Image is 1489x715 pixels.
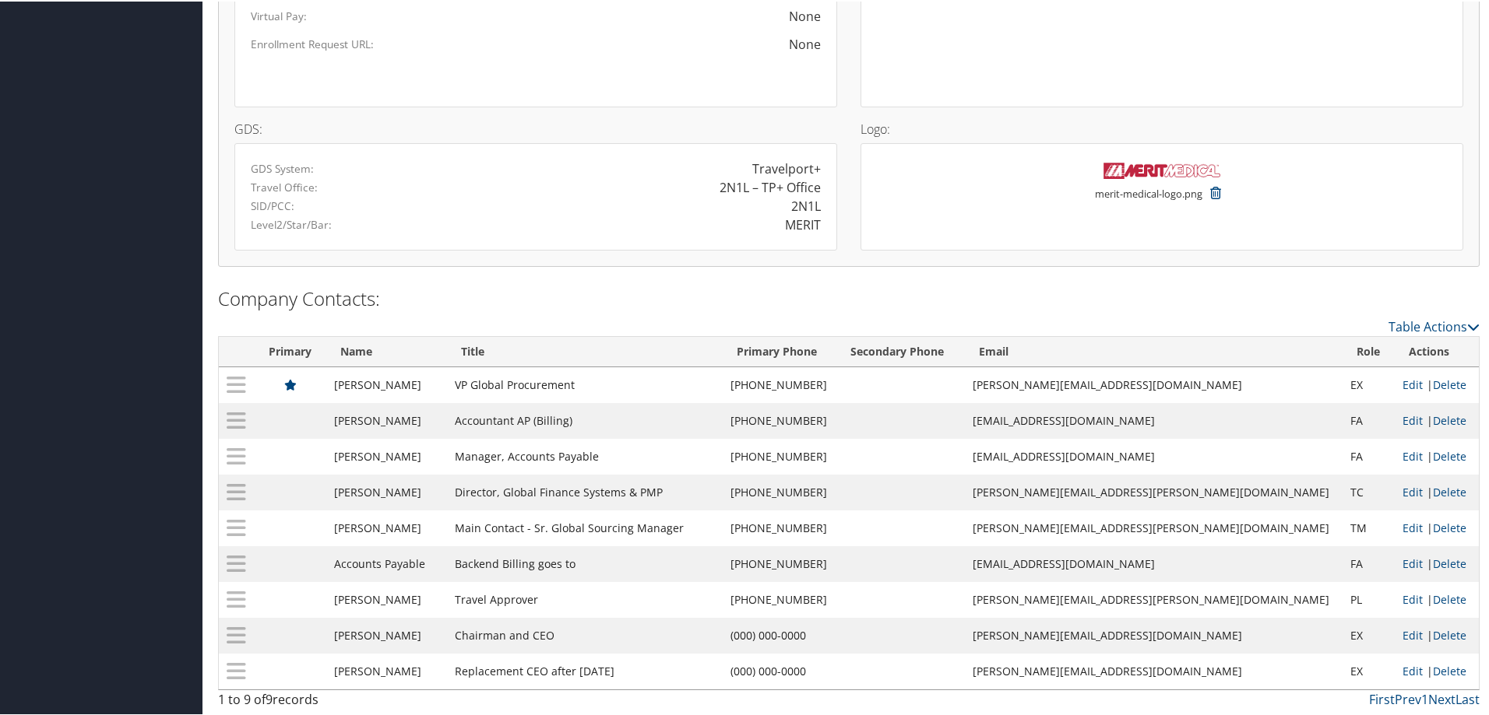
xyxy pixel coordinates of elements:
[251,178,318,194] label: Travel Office:
[723,437,836,473] td: [PHONE_NUMBER]
[326,616,447,652] td: [PERSON_NAME]
[1433,591,1466,605] a: Delete
[1433,483,1466,498] a: Delete
[1095,185,1202,215] small: merit-medical-logo.png
[1343,616,1395,652] td: EX
[1433,376,1466,391] a: Delete
[1433,447,1466,462] a: Delete
[1433,626,1466,641] a: Delete
[1403,519,1423,534] a: Edit
[447,580,723,616] td: Travel Approver
[447,652,723,688] td: Replacement CEO after [DATE]
[1343,509,1395,545] td: TM
[1395,652,1479,688] td: |
[1389,317,1480,334] a: Table Actions
[1395,616,1479,652] td: |
[1433,412,1466,426] a: Delete
[723,401,836,437] td: [PHONE_NUMBER]
[326,437,447,473] td: [PERSON_NAME]
[1395,689,1421,706] a: Prev
[1395,473,1479,509] td: |
[1403,591,1423,605] a: Edit
[785,214,821,233] div: MERIT
[1395,437,1479,473] td: |
[326,473,447,509] td: [PERSON_NAME]
[1343,366,1395,401] td: EX
[723,509,836,545] td: [PHONE_NUMBER]
[861,121,1463,134] h4: Logo:
[791,195,821,214] div: 2N1L
[326,580,447,616] td: [PERSON_NAME]
[447,335,723,366] th: Title
[1421,689,1428,706] a: 1
[1104,161,1220,177] img: merit-medical-logo.png
[218,689,516,715] div: 1 to 9 of records
[1395,335,1479,366] th: Actions
[965,509,1342,545] td: [PERSON_NAME][EMAIL_ADDRESS][PERSON_NAME][DOMAIN_NAME]
[723,545,836,580] td: [PHONE_NUMBER]
[1343,437,1395,473] td: FA
[965,366,1342,401] td: [PERSON_NAME][EMAIL_ADDRESS][DOMAIN_NAME]
[251,197,294,212] label: SID/PCC:
[326,545,447,580] td: Accounts Payable
[1433,519,1466,534] a: Delete
[447,473,723,509] td: Director, Global Finance Systems & PMP
[251,159,314,175] label: GDS System:
[326,652,447,688] td: [PERSON_NAME]
[255,335,326,366] th: Primary
[447,401,723,437] td: Accountant AP (Billing)
[965,473,1342,509] td: [PERSON_NAME][EMAIL_ADDRESS][PERSON_NAME][DOMAIN_NAME]
[1343,652,1395,688] td: EX
[1343,545,1395,580] td: FA
[965,401,1342,437] td: [EMAIL_ADDRESS][DOMAIN_NAME]
[234,121,837,134] h4: GDS:
[723,580,836,616] td: [PHONE_NUMBER]
[1403,376,1423,391] a: Edit
[965,545,1342,580] td: [EMAIL_ADDRESS][DOMAIN_NAME]
[965,335,1342,366] th: Email
[1395,545,1479,580] td: |
[251,35,374,51] label: Enrollment Request URL:
[447,437,723,473] td: Manager, Accounts Payable
[1403,447,1423,462] a: Edit
[447,366,723,401] td: VP Global Procurement
[326,401,447,437] td: [PERSON_NAME]
[1369,689,1395,706] a: First
[1395,401,1479,437] td: |
[1403,626,1423,641] a: Edit
[720,177,821,195] div: 2N1L – TP+ Office
[266,689,273,706] span: 9
[1403,555,1423,570] a: Edit
[447,509,723,545] td: Main Contact - Sr. Global Sourcing Manager
[1395,580,1479,616] td: |
[789,5,821,24] div: None
[1395,366,1479,401] td: |
[752,158,821,177] div: Travelport+
[447,616,723,652] td: Chairman and CEO
[1428,689,1456,706] a: Next
[1403,662,1423,677] a: Edit
[1343,401,1395,437] td: FA
[1343,473,1395,509] td: TC
[965,616,1342,652] td: [PERSON_NAME][EMAIL_ADDRESS][DOMAIN_NAME]
[447,545,723,580] td: Backend Billing goes to
[1433,662,1466,677] a: Delete
[1403,483,1423,498] a: Edit
[326,509,447,545] td: [PERSON_NAME]
[251,216,332,231] label: Level2/Star/Bar:
[1433,555,1466,570] a: Delete
[326,366,447,401] td: [PERSON_NAME]
[1456,689,1480,706] a: Last
[836,335,965,366] th: Secondary Phone
[723,652,836,688] td: (000) 000-0000
[1403,412,1423,426] a: Edit
[218,284,1480,310] h2: Company Contacts:
[723,366,836,401] td: [PHONE_NUMBER]
[1395,509,1479,545] td: |
[1343,580,1395,616] td: PL
[965,652,1342,688] td: [PERSON_NAME][EMAIL_ADDRESS][DOMAIN_NAME]
[1343,335,1395,366] th: Role
[326,335,447,366] th: Name
[251,7,307,23] label: Virtual Pay:
[965,437,1342,473] td: [EMAIL_ADDRESS][DOMAIN_NAME]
